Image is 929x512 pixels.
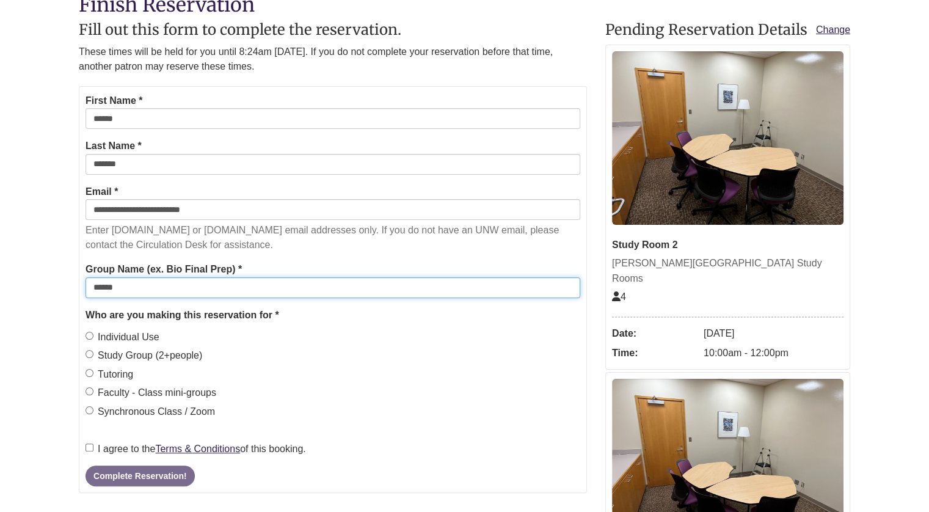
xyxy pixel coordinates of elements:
[86,184,118,200] label: Email *
[86,466,194,486] button: Complete Reservation!
[86,367,133,382] label: Tutoring
[605,22,850,38] h2: Pending Reservation Details
[79,45,587,74] p: These times will be held for you until 8:24am [DATE]. If you do not complete your reservation bef...
[86,406,93,414] input: Synchronous Class / Zoom
[612,324,698,343] dt: Date:
[79,22,587,38] h2: Fill out this form to complete the reservation.
[86,444,93,452] input: I agree to theTerms & Conditionsof this booking.
[86,307,580,323] legend: Who are you making this reservation for *
[155,444,240,454] a: Terms & Conditions
[612,237,843,253] div: Study Room 2
[86,387,93,395] input: Faculty - Class mini-groups
[612,255,843,287] div: [PERSON_NAME][GEOGRAPHIC_DATA] Study Rooms
[612,343,698,363] dt: Time:
[86,385,216,401] label: Faculty - Class mini-groups
[86,369,93,377] input: Tutoring
[86,350,93,358] input: Study Group (2+people)
[704,343,843,363] dd: 10:00am - 12:00pm
[86,329,159,345] label: Individual Use
[86,223,580,252] p: Enter [DOMAIN_NAME] or [DOMAIN_NAME] email addresses only. If you do not have an UNW email, pleas...
[86,404,215,420] label: Synchronous Class / Zoom
[86,332,93,340] input: Individual Use
[86,348,202,364] label: Study Group (2+people)
[86,261,242,277] label: Group Name (ex. Bio Final Prep) *
[816,22,850,38] a: Change
[86,138,142,154] label: Last Name *
[612,51,843,225] img: Study Room 2
[612,291,626,302] span: The capacity of this space
[704,324,843,343] dd: [DATE]
[86,441,306,457] label: I agree to the of this booking.
[86,93,142,109] label: First Name *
